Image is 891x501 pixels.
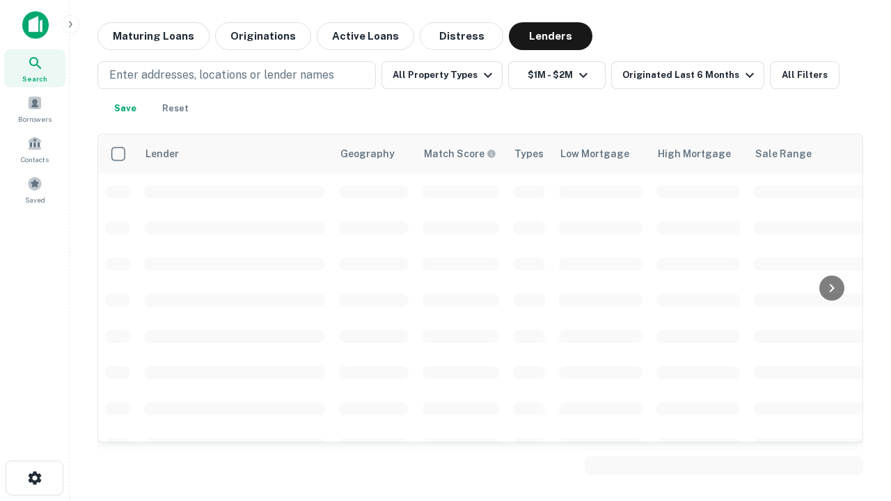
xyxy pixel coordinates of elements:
span: Borrowers [18,113,52,125]
iframe: Chat Widget [821,390,891,456]
button: Originated Last 6 Months [611,61,764,89]
a: Borrowers [4,90,65,127]
button: All Property Types [381,61,503,89]
div: Sale Range [755,145,812,162]
img: capitalize-icon.png [22,11,49,39]
button: Save your search to get updates of matches that match your search criteria. [103,95,148,122]
a: Search [4,49,65,87]
button: Lenders [509,22,592,50]
span: Search [22,73,47,84]
th: Geography [332,134,416,173]
div: High Mortgage [658,145,731,162]
span: Saved [25,194,45,205]
div: Capitalize uses an advanced AI algorithm to match your search with the best lender. The match sco... [424,146,496,161]
th: Sale Range [747,134,872,173]
th: High Mortgage [649,134,747,173]
div: Lender [145,145,179,162]
button: Distress [420,22,503,50]
h6: Match Score [424,146,494,161]
div: Low Mortgage [560,145,629,162]
th: Lender [137,134,332,173]
th: Low Mortgage [552,134,649,173]
th: Types [506,134,552,173]
button: Enter addresses, locations or lender names [97,61,376,89]
button: Originations [215,22,311,50]
p: Enter addresses, locations or lender names [109,67,334,83]
button: Reset [153,95,198,122]
div: Originated Last 6 Months [622,67,758,83]
button: All Filters [770,61,839,89]
th: Capitalize uses an advanced AI algorithm to match your search with the best lender. The match sco... [416,134,506,173]
span: Contacts [21,154,49,165]
button: Active Loans [317,22,414,50]
button: $1M - $2M [508,61,606,89]
a: Contacts [4,130,65,168]
button: Maturing Loans [97,22,210,50]
div: Types [514,145,544,162]
div: Geography [340,145,395,162]
a: Saved [4,170,65,208]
